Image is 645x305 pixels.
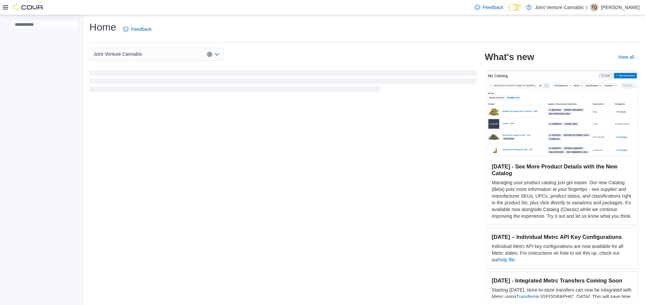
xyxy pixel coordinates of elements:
[516,294,536,299] a: Transfers
[499,257,515,262] a: help file
[592,3,597,11] span: TQ
[485,52,534,62] h2: What's new
[535,3,584,11] p: Joint Venture Cannabis
[120,22,154,36] a: Feedback
[214,52,220,57] button: Open list of options
[586,3,588,11] p: |
[93,50,142,58] span: Joint Venture Cannabis
[483,4,503,11] span: Feedback
[89,72,477,93] span: Loading
[492,277,633,284] h3: [DATE] - Integrated Metrc Transfers Coming Soon
[13,4,44,11] img: Cova
[509,4,523,11] input: Dark Mode
[4,31,79,47] nav: Complex example
[636,56,640,60] svg: External link
[492,234,633,240] h3: [DATE] – Individual Metrc API Key Configurations
[131,26,152,33] span: Feedback
[492,243,633,263] p: Individual Metrc API key configurations are now available for all Metrc states. For instructions ...
[601,3,640,11] p: [PERSON_NAME]
[89,20,116,34] h1: Home
[207,52,212,57] button: Clear input
[590,3,598,11] div: Terrence Quarles
[472,1,506,14] a: Feedback
[492,163,633,176] h3: [DATE] - See More Product Details with the New Catalog
[492,179,633,219] p: Managing your product catalog just got easier. Our new Catalog (Beta) puts more information at yo...
[618,54,640,60] a: View allExternal link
